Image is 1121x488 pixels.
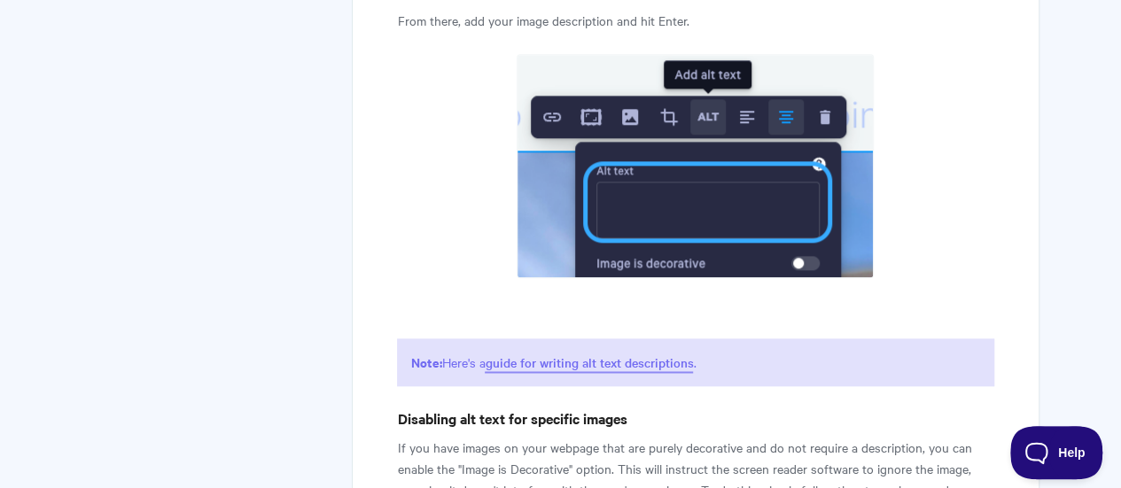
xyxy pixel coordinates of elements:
a: guide for writing alt text descriptions [485,353,693,373]
p: From there, add your image description and hit Enter. [397,10,993,31]
strong: Note: [410,352,441,371]
img: file-QiRV1XQ9uR.png [517,54,874,278]
iframe: Toggle Customer Support [1010,426,1103,479]
p: Here's a . [397,338,993,386]
h4: Disabling alt text for specific images [397,407,993,430]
